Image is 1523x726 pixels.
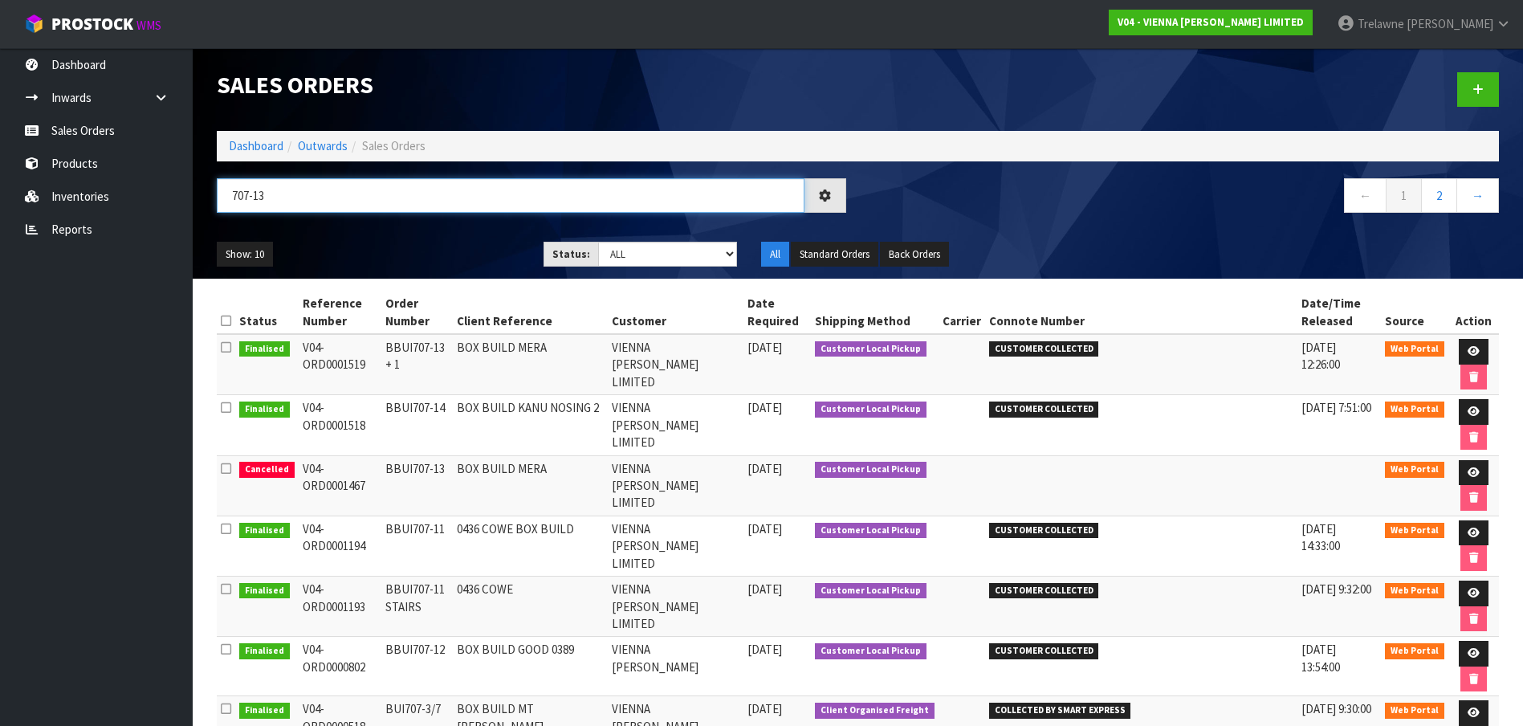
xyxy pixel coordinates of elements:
span: [DATE] [747,340,782,355]
span: [DATE] 13:54:00 [1301,642,1340,674]
td: VIENNA [PERSON_NAME] LIMITED [608,455,743,516]
th: Source [1381,291,1448,334]
span: [DATE] 12:26:00 [1301,340,1340,372]
span: Sales Orders [362,138,426,153]
h1: Sales Orders [217,72,846,99]
span: Web Portal [1385,462,1444,478]
span: COLLECTED BY SMART EXPRESS [989,703,1131,719]
td: V04-ORD0000802 [299,637,382,696]
span: Web Portal [1385,583,1444,599]
td: BOX BUILD GOOD 0389 [453,637,608,696]
input: Search sales orders [217,178,804,213]
img: cube-alt.png [24,14,44,34]
span: Customer Local Pickup [815,341,926,357]
span: [DATE] [747,581,782,597]
span: CUSTOMER COLLECTED [989,523,1099,539]
span: Web Portal [1385,402,1444,418]
td: BOX BUILD KANU NOSING 2 [453,395,608,455]
strong: V04 - VIENNA [PERSON_NAME] LIMITED [1118,15,1304,29]
td: BBUI707-13 + 1 [381,334,452,395]
span: [PERSON_NAME] [1407,16,1493,31]
span: [DATE] [747,642,782,657]
td: BOX BUILD MERA [453,334,608,395]
td: BBUI707-14 [381,395,452,455]
span: ProStock [51,14,133,35]
button: All [761,242,789,267]
span: Trelawne [1358,16,1404,31]
a: Outwards [298,138,348,153]
span: Client Organised Freight [815,703,935,719]
td: V04-ORD0001467 [299,455,382,516]
td: V04-ORD0001194 [299,516,382,576]
span: Web Portal [1385,703,1444,719]
td: BOX BUILD MERA [453,455,608,516]
button: Back Orders [880,242,949,267]
td: V04-ORD0001193 [299,577,382,637]
span: Finalised [239,402,290,418]
th: Carrier [939,291,985,334]
td: V04-ORD0001518 [299,395,382,455]
td: VIENNA [PERSON_NAME] LIMITED [608,395,743,455]
span: Customer Local Pickup [815,402,926,418]
td: BBUI707-11 STAIRS [381,577,452,637]
span: CUSTOMER COLLECTED [989,643,1099,659]
td: VIENNA [PERSON_NAME] LIMITED [608,577,743,637]
span: Customer Local Pickup [815,462,926,478]
th: Reference Number [299,291,382,334]
th: Order Number [381,291,452,334]
td: 0436 COWE [453,577,608,637]
span: CUSTOMER COLLECTED [989,583,1099,599]
a: 2 [1421,178,1457,213]
span: Web Portal [1385,643,1444,659]
span: Web Portal [1385,341,1444,357]
td: VIENNA [PERSON_NAME] [608,637,743,696]
th: Status [235,291,299,334]
th: Date/Time Released [1297,291,1381,334]
span: [DATE] 14:33:00 [1301,521,1340,553]
button: Show: 10 [217,242,273,267]
td: 0436 COWE BOX BUILD [453,516,608,576]
th: Shipping Method [811,291,939,334]
span: [DATE] [747,461,782,476]
span: Finalised [239,583,290,599]
a: Dashboard [229,138,283,153]
span: [DATE] 7:51:00 [1301,400,1371,415]
span: CUSTOMER COLLECTED [989,341,1099,357]
td: V04-ORD0001519 [299,334,382,395]
span: Web Portal [1385,523,1444,539]
td: BBUI707-12 [381,637,452,696]
span: [DATE] [747,400,782,415]
th: Action [1448,291,1499,334]
span: Customer Local Pickup [815,523,926,539]
span: Customer Local Pickup [815,583,926,599]
span: CUSTOMER COLLECTED [989,402,1099,418]
a: → [1456,178,1499,213]
td: VIENNA [PERSON_NAME] LIMITED [608,334,743,395]
small: WMS [136,18,161,33]
span: [DATE] [747,521,782,536]
strong: Status: [552,247,590,261]
a: ← [1344,178,1387,213]
span: Finalised [239,341,290,357]
td: VIENNA [PERSON_NAME] LIMITED [608,516,743,576]
span: Finalised [239,703,290,719]
span: [DATE] [747,701,782,716]
span: Finalised [239,523,290,539]
a: 1 [1386,178,1422,213]
span: [DATE] 9:32:00 [1301,581,1371,597]
th: Client Reference [453,291,608,334]
button: Standard Orders [791,242,878,267]
td: BBUI707-11 [381,516,452,576]
th: Connote Number [985,291,1298,334]
td: BBUI707-13 [381,455,452,516]
span: Cancelled [239,462,295,478]
th: Customer [608,291,743,334]
th: Date Required [743,291,812,334]
span: Customer Local Pickup [815,643,926,659]
span: [DATE] 9:30:00 [1301,701,1371,716]
nav: Page navigation [870,178,1500,218]
span: Finalised [239,643,290,659]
